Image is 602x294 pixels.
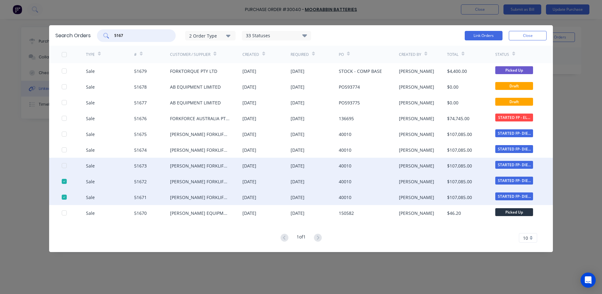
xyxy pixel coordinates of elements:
[242,210,256,216] div: [DATE]
[86,52,95,57] div: TYPE
[339,84,360,90] div: PO593774
[291,147,304,153] div: [DATE]
[55,32,91,39] div: Search Orders
[170,178,230,185] div: [PERSON_NAME] FORKLIFT SERVICES - [GEOGRAPHIC_DATA]
[242,162,256,169] div: [DATE]
[523,235,528,241] span: 10
[86,147,95,153] div: Sale
[339,52,344,57] div: PO
[291,115,304,122] div: [DATE]
[495,114,533,121] span: STARTED FP - EL...
[339,178,351,185] div: 40010
[447,178,472,185] div: $107,085.00
[339,147,351,153] div: 40010
[242,68,256,74] div: [DATE]
[291,84,304,90] div: [DATE]
[170,162,230,169] div: [PERSON_NAME] FORKLIFT SERVICES - [GEOGRAPHIC_DATA]
[495,208,533,216] span: Picked Up
[86,131,95,138] div: Sale
[495,98,533,106] span: Draft
[509,31,547,40] button: Close
[170,194,230,201] div: [PERSON_NAME] FORKLIFT SERVICES - [GEOGRAPHIC_DATA]
[134,115,147,122] div: 51676
[399,84,434,90] div: [PERSON_NAME]
[447,84,458,90] div: $0.00
[86,178,95,185] div: Sale
[339,194,351,201] div: 40010
[495,129,533,137] span: STARTED FP- DIE...
[242,32,311,39] div: 33 Statuses
[399,115,434,122] div: [PERSON_NAME]
[447,115,469,122] div: $74,745.00
[134,68,147,74] div: 51679
[86,194,95,201] div: Sale
[495,192,533,200] span: STARTED FP- DIE...
[339,210,354,216] div: 150582
[242,115,256,122] div: [DATE]
[291,194,304,201] div: [DATE]
[134,147,147,153] div: 51674
[291,178,304,185] div: [DATE]
[291,210,304,216] div: [DATE]
[399,147,434,153] div: [PERSON_NAME]
[447,162,472,169] div: $107,085.00
[399,131,434,138] div: [PERSON_NAME]
[447,99,458,106] div: $0.00
[170,210,230,216] div: [PERSON_NAME] EQUIPMENT SALES
[399,68,434,74] div: [PERSON_NAME]
[242,147,256,153] div: [DATE]
[447,68,467,74] div: $4,400.00
[86,210,95,216] div: Sale
[495,82,533,90] span: Draft
[339,99,360,106] div: PO593775
[495,177,533,185] span: STARTED FP- DIE...
[189,32,231,39] div: 2 Order Type
[339,162,351,169] div: 40010
[134,99,147,106] div: 51677
[242,99,256,106] div: [DATE]
[114,32,166,39] input: Search orders...
[447,210,461,216] div: $46.20
[291,52,309,57] div: Required
[465,31,503,40] button: Link Orders
[170,99,221,106] div: AB EQUIPMENT LIMITED
[86,115,95,122] div: Sale
[170,84,221,90] div: AB EQUIPMENT LIMITED
[297,233,306,243] div: 1 of 1
[242,131,256,138] div: [DATE]
[170,147,230,153] div: [PERSON_NAME] FORKLIFT SERVICES - [GEOGRAPHIC_DATA]
[495,161,533,169] span: STARTED FP- DIE...
[86,99,95,106] div: Sale
[170,68,217,74] div: FORKTORQUE PTY LTD
[134,178,147,185] div: 51672
[399,162,434,169] div: [PERSON_NAME]
[399,178,434,185] div: [PERSON_NAME]
[291,131,304,138] div: [DATE]
[447,52,458,57] div: Total
[86,68,95,74] div: Sale
[134,194,147,201] div: 51671
[134,84,147,90] div: 51678
[134,210,147,216] div: 51670
[399,210,434,216] div: [PERSON_NAME]
[581,273,596,288] div: Open Intercom Messenger
[134,52,137,57] div: #
[242,84,256,90] div: [DATE]
[291,162,304,169] div: [DATE]
[242,194,256,201] div: [DATE]
[399,194,434,201] div: [PERSON_NAME]
[495,66,533,74] span: Picked Up
[339,68,382,74] div: STOCK - COMP BASE
[170,52,210,57] div: Customer / Supplier
[339,131,351,138] div: 40010
[242,178,256,185] div: [DATE]
[447,147,472,153] div: $107,085.00
[185,31,236,40] button: 2 Order Type
[291,99,304,106] div: [DATE]
[291,68,304,74] div: [DATE]
[447,131,472,138] div: $107,085.00
[495,52,509,57] div: Status
[447,194,472,201] div: $107,085.00
[495,145,533,153] span: STARTED FP- DIE...
[134,162,147,169] div: 51673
